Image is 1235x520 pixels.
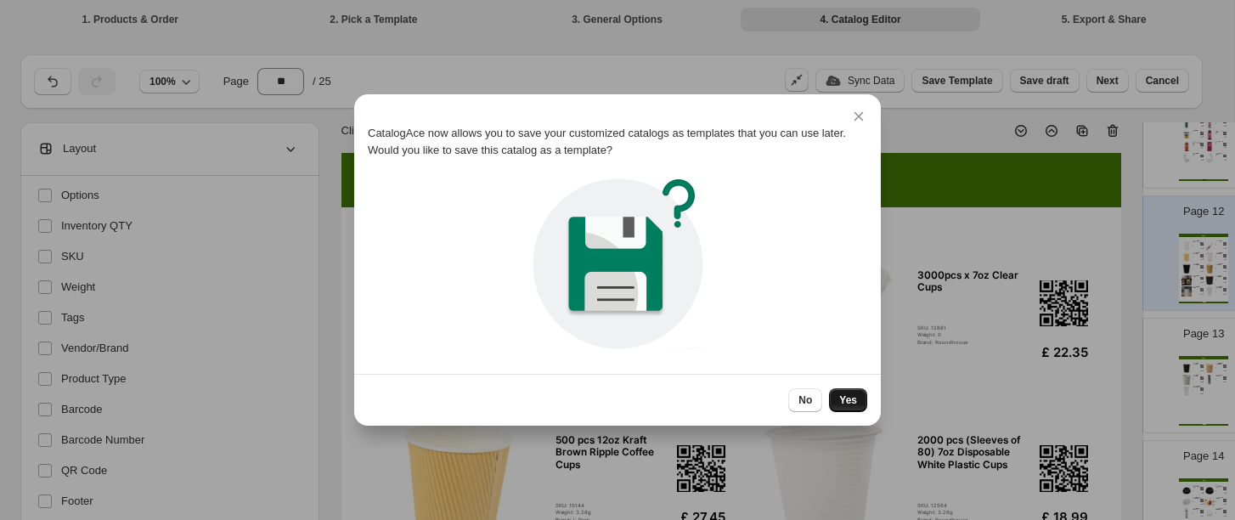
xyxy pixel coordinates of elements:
p: CatalogAce now allows you to save your customized catalogs as templates that you can use later. W... [368,125,867,159]
img: pickTemplate [527,172,709,355]
span: Yes [839,393,857,407]
span: No [798,393,812,407]
button: Yes [829,388,867,412]
button: No [788,388,822,412]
